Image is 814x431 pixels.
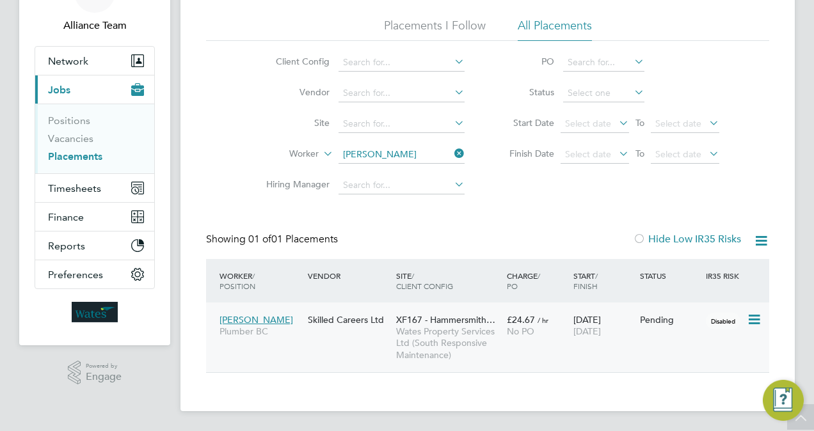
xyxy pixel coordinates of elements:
[640,314,700,325] div: Pending
[507,270,540,291] span: / PO
[72,302,118,322] img: wates-logo-retina.png
[256,56,330,67] label: Client Config
[497,148,554,159] label: Finish Date
[563,54,644,72] input: Search for...
[35,75,154,104] button: Jobs
[570,308,637,343] div: [DATE]
[565,148,611,160] span: Select date
[497,56,554,67] label: PO
[763,380,804,421] button: Engage Resource Center
[248,233,338,246] span: 01 Placements
[563,84,644,102] input: Select one
[538,315,548,325] span: / hr
[35,260,154,288] button: Preferences
[48,55,88,67] span: Network
[35,104,154,173] div: Jobs
[86,372,122,382] span: Engage
[703,264,747,287] div: IR35 Risk
[35,231,154,260] button: Reports
[565,118,611,129] span: Select date
[35,18,155,33] span: Alliance Team
[570,264,637,297] div: Start
[637,264,703,287] div: Status
[216,307,769,318] a: [PERSON_NAME]Plumber BCSkilled Careers LtdXF167 - Hammersmith…Wates Property Services Ltd (South ...
[256,117,330,129] label: Site
[256,86,330,98] label: Vendor
[219,270,255,291] span: / Position
[384,18,486,41] li: Placements I Follow
[68,361,122,385] a: Powered byEngage
[305,308,393,332] div: Skilled Careers Ltd
[396,325,500,361] span: Wates Property Services Ltd (South Responsive Maintenance)
[339,84,465,102] input: Search for...
[507,314,535,325] span: £24.67
[632,114,648,131] span: To
[256,178,330,190] label: Hiring Manager
[396,270,453,291] span: / Client Config
[48,269,103,281] span: Preferences
[573,270,598,291] span: / Finish
[35,47,154,75] button: Network
[35,203,154,231] button: Finance
[706,313,740,329] span: Disabled
[507,325,534,337] span: No PO
[632,145,648,162] span: To
[48,150,102,162] a: Placements
[35,302,155,322] a: Go to home page
[219,325,301,337] span: Plumber BC
[655,148,701,160] span: Select date
[48,132,93,145] a: Vacancies
[497,86,554,98] label: Status
[35,174,154,202] button: Timesheets
[518,18,592,41] li: All Placements
[216,264,305,297] div: Worker
[248,233,271,246] span: 01 of
[497,117,554,129] label: Start Date
[48,240,85,252] span: Reports
[339,146,465,164] input: Search for...
[206,233,340,246] div: Showing
[48,211,84,223] span: Finance
[393,264,504,297] div: Site
[48,114,90,127] a: Positions
[86,361,122,372] span: Powered by
[633,233,741,246] label: Hide Low IR35 Risks
[219,314,293,325] span: [PERSON_NAME]
[245,148,319,161] label: Worker
[573,325,601,337] span: [DATE]
[305,264,393,287] div: Vendor
[504,264,570,297] div: Charge
[655,118,701,129] span: Select date
[339,176,465,194] input: Search for...
[339,115,465,133] input: Search for...
[48,84,70,96] span: Jobs
[48,182,101,194] span: Timesheets
[396,314,495,325] span: XF167 - Hammersmith…
[339,54,465,72] input: Search for...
